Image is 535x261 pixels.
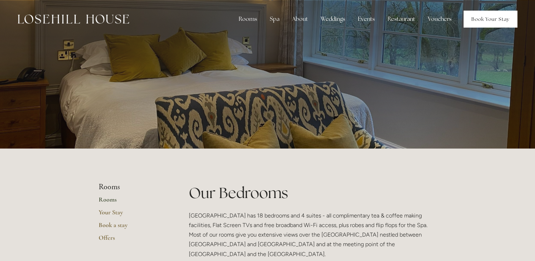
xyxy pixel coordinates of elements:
[422,12,457,26] a: Vouchers
[99,208,166,221] a: Your Stay
[464,11,517,28] a: Book Your Stay
[18,14,129,24] img: Losehill House
[382,12,421,26] div: Restaurant
[264,12,285,26] div: Spa
[352,12,380,26] div: Events
[315,12,351,26] div: Weddings
[99,234,166,246] a: Offers
[99,221,166,234] a: Book a stay
[189,211,437,259] p: [GEOGRAPHIC_DATA] has 18 bedrooms and 4 suites - all complimentary tea & coffee making facilities...
[99,196,166,208] a: Rooms
[286,12,314,26] div: About
[99,182,166,192] li: Rooms
[233,12,263,26] div: Rooms
[189,182,437,203] h1: Our Bedrooms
